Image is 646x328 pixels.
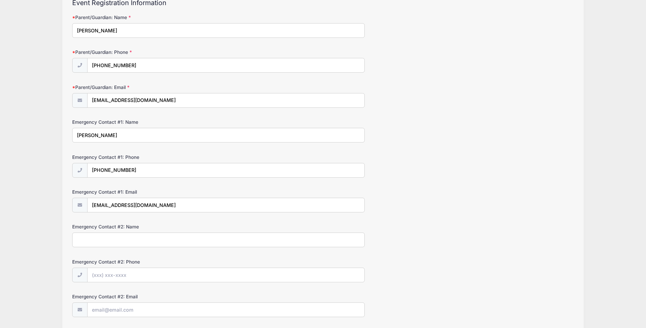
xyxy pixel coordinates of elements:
label: Emergency Contact #2: Name [72,223,239,230]
label: Emergency Contact #2: Phone [72,258,239,265]
label: Emergency Contact #2: Email [72,293,239,300]
input: email@email.com [87,93,365,108]
label: Parent/Guardian: Email [72,84,239,91]
label: Emergency Contact #1: Phone [72,154,239,161]
input: email@email.com [87,302,365,317]
label: Parent/Guardian: Name [72,14,239,21]
label: Emergency Contact #1: Email [72,189,239,195]
input: (xxx) xxx-xxxx [87,58,365,73]
input: (xxx) xxx-xxxx [87,163,365,178]
label: Parent/Guardian: Phone [72,49,239,56]
label: Emergency Contact #1: Name [72,119,239,125]
input: email@email.com [87,198,365,212]
input: (xxx) xxx-xxxx [87,268,365,282]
